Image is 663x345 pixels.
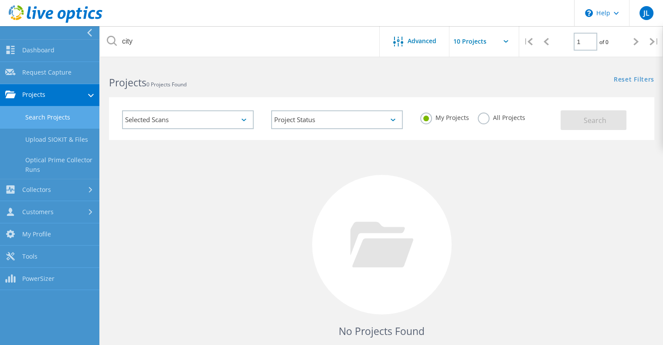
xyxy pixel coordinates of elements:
label: All Projects [478,113,525,121]
span: 0 Projects Found [146,81,187,88]
span: of 0 [599,38,609,46]
h4: No Projects Found [118,324,646,338]
span: Search [584,116,606,125]
button: Search [561,110,626,130]
input: Search projects by name, owner, ID, company, etc [100,26,380,57]
a: Live Optics Dashboard [9,18,102,24]
div: Selected Scans [122,110,254,129]
b: Projects [109,75,146,89]
div: | [645,26,663,57]
div: | [519,26,537,57]
span: JL [643,10,649,17]
a: Reset Filters [614,76,654,84]
label: My Projects [420,113,469,121]
svg: \n [585,9,593,17]
span: Advanced [408,38,436,44]
div: Project Status [271,110,403,129]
